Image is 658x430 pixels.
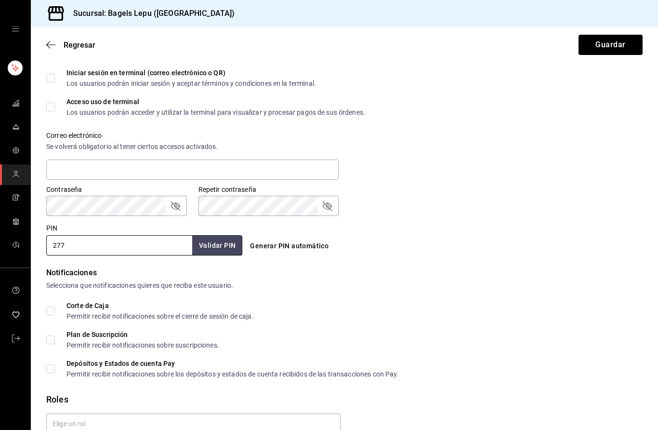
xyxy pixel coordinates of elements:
label: Contraseña [46,186,187,193]
label: Repetir contraseña [198,186,339,193]
span: Regresar [64,40,95,50]
div: Permitir recibir notificaciones sobre el cierre de sesión de caja. [66,313,254,320]
button: passwordField [321,200,333,212]
div: Selecciona que notificaciones quieres que reciba este usuario. [46,281,643,291]
div: Los usuarios podrán iniciar sesión y aceptar términos y condiciones en la terminal. [66,80,316,87]
button: Generar PIN automático [246,237,332,255]
div: Los usuarios podrán acceder y utilizar la terminal para visualizar y procesar pagos de sus órdenes. [66,109,365,116]
div: Notificaciones [46,267,643,279]
button: open drawer [12,25,19,33]
div: Acceso uso de terminal [66,98,365,105]
h3: Sucursal: Bagels Lepu ([GEOGRAPHIC_DATA]) [66,8,235,19]
div: Plan de Suscripción [66,331,219,338]
button: Regresar [46,40,95,50]
div: Corte de Caja [66,302,254,309]
button: passwordField [170,200,181,212]
div: Iniciar sesión en terminal (correo electrónico o QR) [66,69,316,76]
div: Permitir recibir notificaciones sobre suscripciones. [66,342,219,349]
div: Se volverá obligatorio al tener ciertos accesos activados. [46,142,339,152]
div: Roles [46,393,643,406]
input: 3 a 6 dígitos [46,235,192,255]
label: PIN [46,225,57,231]
div: Depósitos y Estados de cuenta Pay [66,360,399,367]
button: Guardar [579,35,643,55]
label: Correo electrónico [46,132,339,139]
div: Permitir recibir notificaciones sobre los depósitos y estados de cuenta recibidos de las transacc... [66,371,399,377]
button: Validar PIN [192,236,242,255]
